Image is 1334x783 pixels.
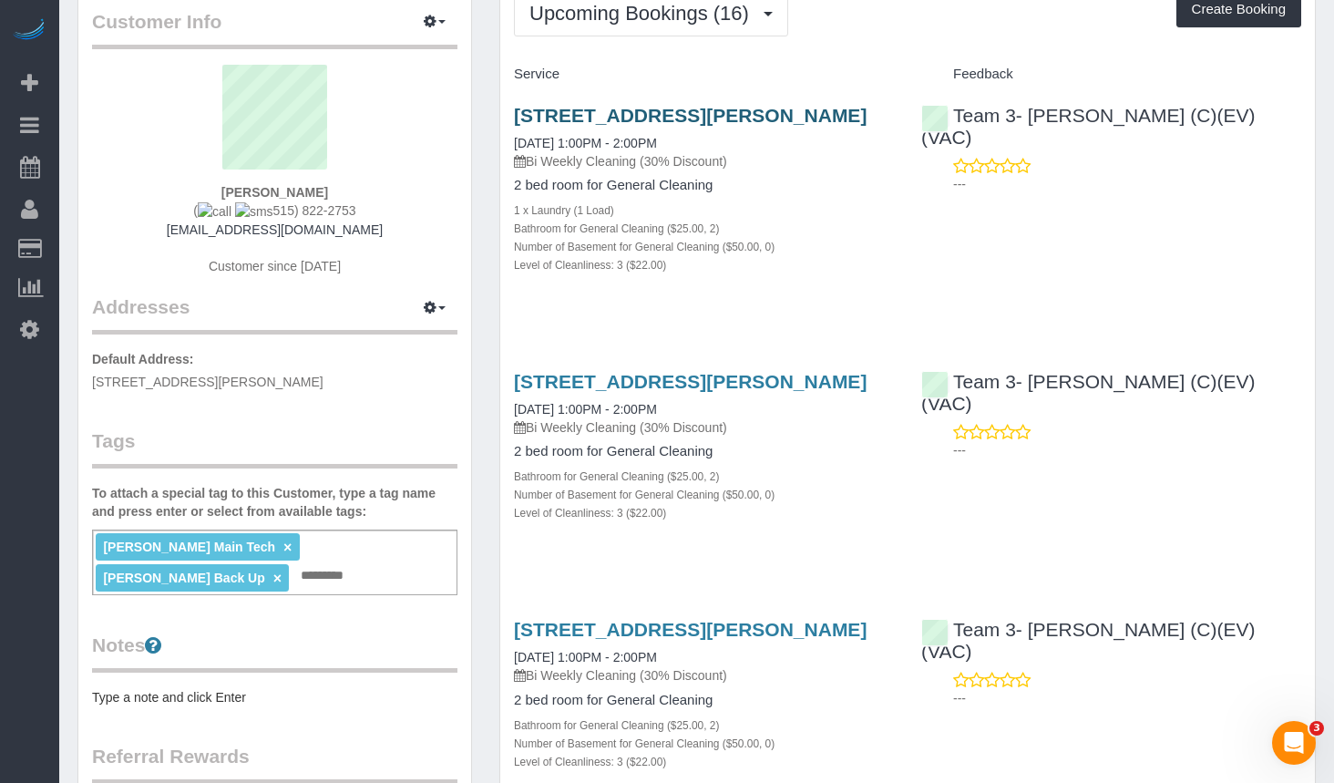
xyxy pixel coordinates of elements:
a: × [273,571,282,586]
img: sms [235,202,273,221]
small: Level of Cleanliness: 3 ($22.00) [514,756,666,768]
span: 3 [1309,721,1324,736]
a: [STREET_ADDRESS][PERSON_NAME] [514,371,867,392]
span: Customer since [DATE] [209,259,341,273]
a: [DATE] 1:00PM - 2:00PM [514,402,657,417]
img: Automaid Logo [11,18,47,44]
legend: Notes [92,632,457,673]
p: Bi Weekly Cleaning (30% Discount) [514,666,894,685]
small: Number of Basement for General Cleaning ($50.00, 0) [514,241,775,253]
h4: 2 bed room for General Cleaning [514,444,894,459]
small: Level of Cleanliness: 3 ($22.00) [514,507,666,520]
h4: Feedback [921,67,1301,82]
p: --- [953,689,1301,707]
small: Level of Cleanliness: 3 ($22.00) [514,259,666,272]
p: --- [953,175,1301,193]
a: [STREET_ADDRESS][PERSON_NAME] [514,105,867,126]
small: Bathroom for General Cleaning ($25.00, 2) [514,222,719,235]
img: call [198,202,231,221]
small: Bathroom for General Cleaning ($25.00, 2) [514,470,719,483]
iframe: Intercom live chat [1272,721,1316,765]
h4: Service [514,67,894,82]
label: Default Address: [92,350,194,368]
a: Team 3- [PERSON_NAME] (C)(EV)(VAC) [921,105,1255,148]
span: ( 515) 822-2753 [193,203,355,218]
small: Bathroom for General Cleaning ($25.00, 2) [514,719,719,732]
a: × [283,540,292,555]
small: Number of Basement for General Cleaning ($50.00, 0) [514,489,775,501]
small: 1 x Laundry (1 Load) [514,204,614,217]
a: [STREET_ADDRESS][PERSON_NAME] [514,619,867,640]
a: Team 3- [PERSON_NAME] (C)(EV)(VAC) [921,371,1255,414]
p: --- [953,441,1301,459]
a: [DATE] 1:00PM - 2:00PM [514,650,657,665]
h4: 2 bed room for General Cleaning [514,178,894,193]
span: [PERSON_NAME] Back Up [103,571,264,585]
strong: [PERSON_NAME] [221,185,328,200]
span: [PERSON_NAME] Main Tech [103,540,275,554]
a: [DATE] 1:00PM - 2:00PM [514,136,657,150]
legend: Customer Info [92,8,457,49]
p: Bi Weekly Cleaning (30% Discount) [514,418,894,437]
span: Upcoming Bookings (16) [529,2,758,25]
label: To attach a special tag to this Customer, type a tag name and press enter or select from availabl... [92,484,457,520]
a: [EMAIL_ADDRESS][DOMAIN_NAME] [167,222,383,237]
legend: Tags [92,428,457,469]
a: Team 3- [PERSON_NAME] (C)(EV)(VAC) [921,619,1255,662]
small: Number of Basement for General Cleaning ($50.00, 0) [514,737,775,750]
span: [STREET_ADDRESS][PERSON_NAME] [92,375,323,389]
pre: Type a note and click Enter [92,688,457,706]
p: Bi Weekly Cleaning (30% Discount) [514,152,894,170]
h4: 2 bed room for General Cleaning [514,693,894,708]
